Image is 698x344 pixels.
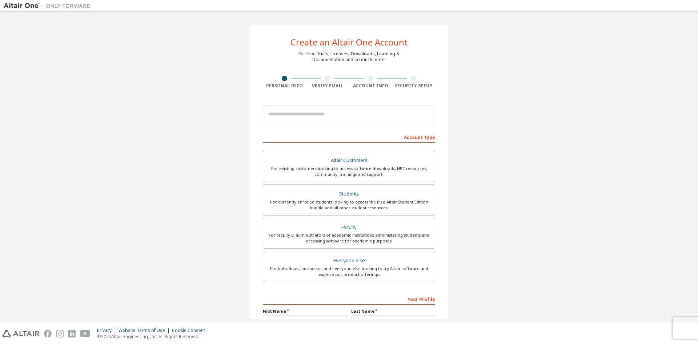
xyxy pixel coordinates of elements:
[263,83,306,89] div: Personal Info
[68,330,76,337] img: linkedin.svg
[268,266,430,277] div: For individuals, businesses and everyone else looking to try Altair software and explore our prod...
[268,256,430,266] div: Everyone else
[268,155,430,166] div: Altair Customers
[119,328,172,333] div: Website Terms of Use
[268,189,430,199] div: Students
[44,330,52,337] img: facebook.svg
[4,2,95,9] img: Altair One
[351,308,435,314] label: Last Name
[56,330,64,337] img: instagram.svg
[349,83,392,89] div: Account Info
[298,51,400,63] div: For Free Trials, Licenses, Downloads, Learning & Documentation and so much more.
[2,330,40,337] img: altair_logo.svg
[80,330,91,337] img: youtube.svg
[268,222,430,233] div: Faculty
[97,328,119,333] div: Privacy
[263,293,435,305] div: Your Profile
[268,199,430,211] div: For currently enrolled students looking to access the free Altair Student Edition bundle and all ...
[172,328,209,333] div: Cookie Consent
[290,38,408,47] div: Create an Altair One Account
[392,83,436,89] div: Security Setup
[268,166,430,177] div: For existing customers looking to access software downloads, HPC resources, community, trainings ...
[263,131,435,143] div: Account Type
[263,308,347,314] label: First Name
[97,333,209,340] p: © 2025 Altair Engineering, Inc. All Rights Reserved.
[306,83,349,89] div: Verify Email
[268,232,430,244] div: For faculty & administrators of academic institutions administering students and accessing softwa...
